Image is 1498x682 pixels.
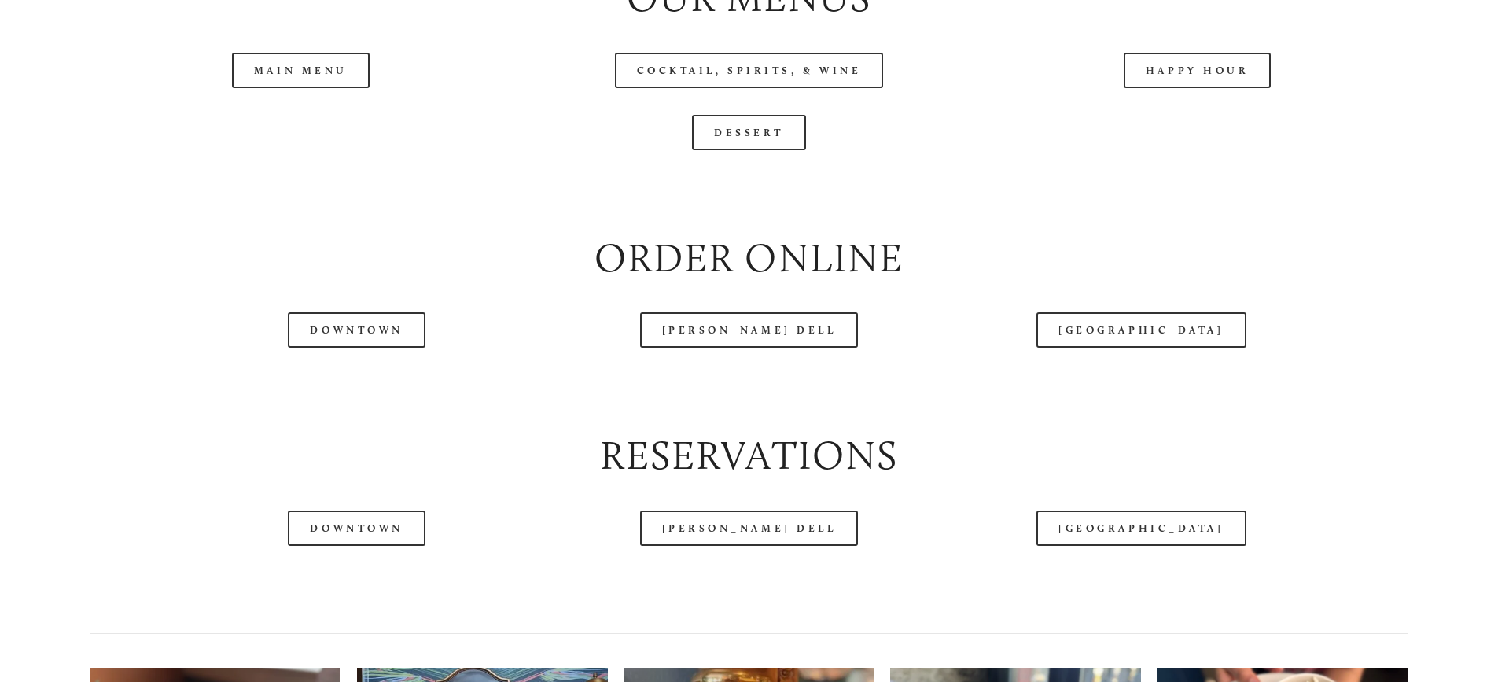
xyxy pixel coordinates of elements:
a: [PERSON_NAME] Dell [640,312,859,348]
a: Downtown [288,312,425,348]
h2: Order Online [90,230,1408,286]
a: [PERSON_NAME] Dell [640,511,859,546]
a: [GEOGRAPHIC_DATA] [1036,511,1246,546]
a: Downtown [288,511,425,546]
h2: Reservations [90,428,1408,484]
a: [GEOGRAPHIC_DATA] [1036,312,1246,348]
